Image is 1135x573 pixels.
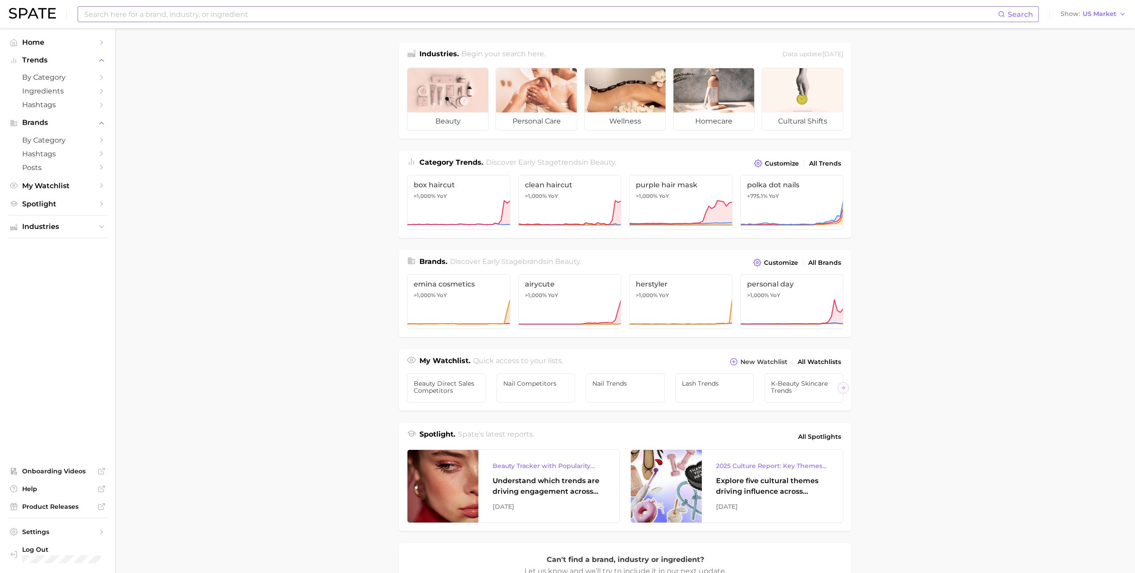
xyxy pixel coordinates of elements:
span: Hashtags [22,101,93,109]
a: box haircut>1,000% YoY [407,175,510,230]
span: cultural shifts [762,112,843,130]
span: Show [1061,12,1080,16]
span: Customize [764,259,798,267]
span: Nail Trends [592,380,658,387]
a: All Brands [806,257,843,269]
a: Beauty Tracker with Popularity IndexUnderstand which trends are driving engagement across platfor... [407,449,620,523]
h1: My Watchlist. [419,356,470,368]
span: Customize [765,160,799,167]
a: airycute>1,000% YoY [518,274,622,329]
a: Ingredients [7,84,108,98]
span: My Watchlist [22,182,93,190]
span: YoY [437,292,447,299]
span: emina cosmetics [414,280,504,288]
span: Discover Early Stage brands in . [450,257,581,266]
a: Lash Trends [675,373,754,403]
a: Help [7,482,108,496]
a: All Watchlists [795,356,843,368]
span: airycute [525,280,615,288]
span: Log Out [22,546,101,554]
a: Posts [7,161,108,174]
a: Home [7,35,108,49]
span: All Spotlights [798,431,841,442]
span: >1,000% [525,193,547,199]
span: YoY [659,193,669,200]
div: Data update: [DATE] [783,49,843,61]
span: New Watchlist [740,358,787,366]
span: beauty [407,112,488,130]
a: homecare [673,68,755,131]
span: US Market [1083,12,1116,16]
span: herstyler [636,280,726,288]
span: YoY [548,193,558,200]
span: YoY [437,193,447,200]
button: ShowUS Market [1058,8,1128,20]
span: polka dot nails [747,181,837,189]
a: emina cosmetics>1,000% YoY [407,274,510,329]
span: All Watchlists [798,358,841,366]
div: [DATE] [493,501,605,512]
span: Brands [22,119,93,127]
input: Search here for a brand, industry, or ingredient [83,7,998,22]
span: by Category [22,73,93,81]
a: Product Releases [7,500,108,513]
a: K-beauty Skincare Trends [764,373,843,403]
span: by Category [22,136,93,144]
p: Can't find a brand, industry or ingredient? [523,554,727,565]
div: [DATE] [716,501,829,512]
a: personal care [496,68,577,131]
a: personal day>1,000% YoY [740,274,844,329]
span: homecare [673,112,754,130]
a: Onboarding Videos [7,465,108,478]
a: purple hair mask>1,000% YoY [629,175,732,230]
span: clean haircut [525,181,615,189]
span: >1,000% [636,193,658,199]
span: Product Releases [22,503,93,511]
span: Lash Trends [682,380,748,387]
h1: Industries. [419,49,459,61]
a: by Category [7,133,108,147]
span: All Trends [809,160,841,167]
a: clean haircut>1,000% YoY [518,175,622,230]
span: personal care [496,112,577,130]
a: Hashtags [7,98,108,112]
a: Spotlight [7,197,108,211]
span: Help [22,485,93,493]
span: YoY [548,292,558,299]
h2: Begin your search here. [462,49,545,61]
span: YoY [770,292,780,299]
a: by Category [7,70,108,84]
button: Trends [7,54,108,67]
span: Trends [22,56,93,64]
span: personal day [747,280,837,288]
span: Brands . [419,257,447,266]
img: SPATE [9,8,56,19]
button: Customize [752,157,801,170]
span: Spotlight [22,200,93,208]
h2: Quick access to your lists. [473,356,563,368]
span: >1,000% [414,292,435,298]
div: Explore five cultural themes driving influence across beauty, food, and pop culture. [716,476,829,497]
span: purple hair mask [636,181,726,189]
a: polka dot nails+775.1% YoY [740,175,844,230]
a: Beauty Direct Sales Competitors [407,373,486,403]
a: beauty [407,68,489,131]
a: Nail Competitors [497,373,575,403]
span: YoY [659,292,669,299]
a: Settings [7,525,108,538]
span: All Brands [808,259,841,267]
h1: Spotlight. [419,429,455,444]
span: beauty [555,257,580,266]
span: Nail Competitors [503,380,569,387]
span: Posts [22,163,93,172]
a: herstyler>1,000% YoY [629,274,732,329]
div: Beauty Tracker with Popularity Index [493,461,605,471]
span: Hashtags [22,150,93,158]
span: K-beauty Skincare Trends [771,380,837,394]
span: YoY [769,193,779,200]
span: Beauty Direct Sales Competitors [414,380,479,394]
span: Ingredients [22,87,93,95]
a: wellness [584,68,666,131]
span: Home [22,38,93,46]
span: Category Trends . [419,158,483,166]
